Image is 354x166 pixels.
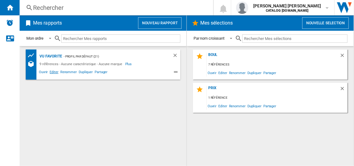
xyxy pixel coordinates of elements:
[228,102,247,110] span: Renommer
[207,94,348,102] div: 1 référence
[266,9,308,13] b: CATALOG [DOMAIN_NAME]
[194,36,224,41] div: Par nom croissant
[27,60,38,68] div: Références
[302,17,349,29] button: Nouvelle selection
[207,53,340,61] div: boul
[247,102,262,110] span: Dupliquer
[94,69,108,77] span: Partager
[6,19,13,26] img: alerts-logo.svg
[217,102,228,110] span: Editer
[138,17,182,29] button: Nouveau rapport
[62,53,160,60] div: - Profil par défaut (21)
[49,69,59,77] span: Editer
[78,69,94,77] span: Dupliquer
[27,52,38,59] div: Tableau des prix des produits
[125,60,133,68] span: Plus
[236,2,248,14] img: profile.jpg
[59,69,78,77] span: Renommer
[199,17,234,29] h2: Mes sélections
[228,69,247,77] span: Renommer
[33,3,197,12] div: Rechercher
[26,36,43,41] div: Mon ordre
[217,69,228,77] span: Editer
[207,102,217,110] span: Ouvrir
[32,17,63,29] h2: Mes rapports
[61,34,180,43] input: Rechercher Mes rapports
[38,69,49,77] span: Ouvrir
[262,69,277,77] span: Partager
[253,3,321,9] span: [PERSON_NAME] [PERSON_NAME]
[207,86,340,94] div: PRIX
[340,53,348,61] div: Supprimer
[340,86,348,94] div: Supprimer
[247,69,262,77] span: Dupliquer
[172,53,180,60] div: Supprimer
[207,61,348,69] div: 7 références
[38,60,125,68] div: 9 références - Aucune caractéristique - Aucune marque
[38,53,62,60] div: vu favorite
[207,69,217,77] span: Ouvrir
[242,34,348,43] input: Rechercher Mes sélections
[262,102,277,110] span: Partager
